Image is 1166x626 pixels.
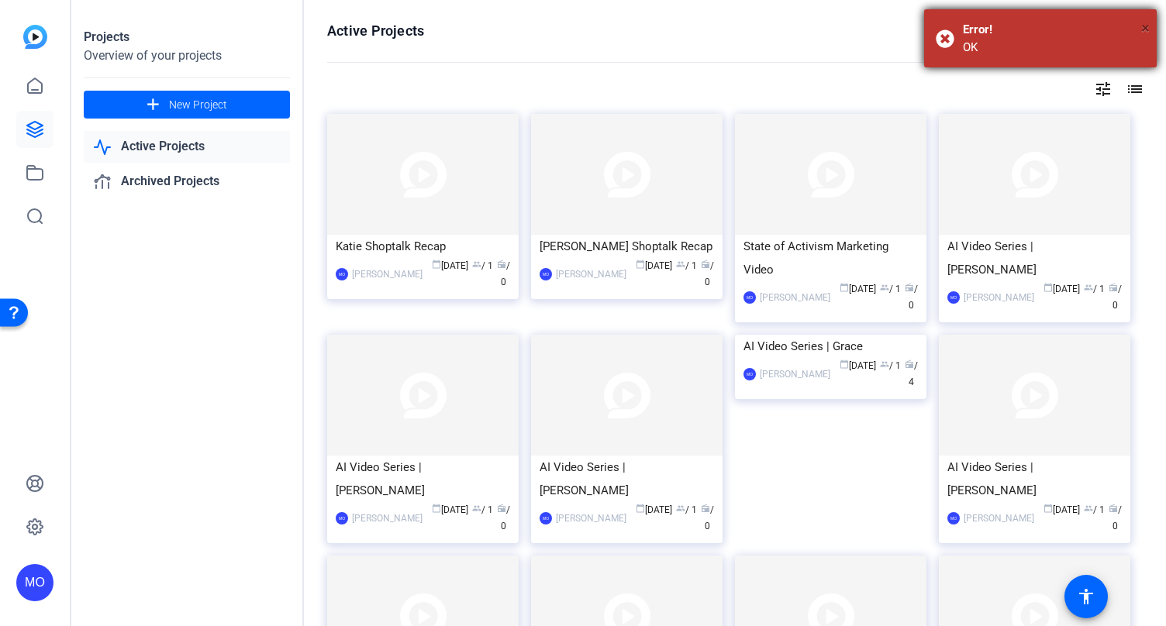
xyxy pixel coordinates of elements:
div: [PERSON_NAME] [760,366,830,382]
div: Projects [84,28,290,46]
span: [DATE] [1044,504,1080,515]
h1: Active Projects [327,22,424,40]
div: MO [743,291,756,304]
span: × [1141,19,1150,37]
span: / 1 [472,504,493,515]
span: radio [701,260,710,269]
span: / 0 [1109,504,1122,531]
div: [PERSON_NAME] [556,511,626,526]
span: calendar_today [840,359,849,369]
div: AI Video Series | [PERSON_NAME] [336,456,510,502]
span: [DATE] [840,360,876,371]
div: AI Video Series | [PERSON_NAME] [947,456,1122,502]
span: radio [905,283,914,292]
div: [PERSON_NAME] [964,511,1034,526]
img: blue-gradient.svg [23,25,47,49]
span: radio [1109,283,1118,292]
span: [DATE] [636,260,672,271]
span: calendar_today [432,504,441,513]
mat-icon: accessibility [1077,587,1095,606]
span: New Project [169,97,227,113]
span: calendar_today [432,260,441,269]
span: calendar_today [636,260,645,269]
button: Close [1141,16,1150,40]
div: MO [540,268,552,280]
span: group [1084,283,1093,292]
span: calendar_today [1044,283,1053,292]
span: radio [701,504,710,513]
div: MO [947,512,960,525]
span: [DATE] [432,260,468,271]
span: / 1 [1084,504,1105,515]
div: MO [540,512,552,525]
div: Error! [963,21,1145,39]
span: calendar_today [1044,504,1053,513]
a: Active Projects [84,131,290,163]
div: [PERSON_NAME] [352,511,423,526]
span: [DATE] [840,284,876,294]
span: [DATE] [432,504,468,515]
span: / 0 [701,260,714,287]
span: radio [497,260,506,269]
span: calendar_today [636,504,645,513]
span: group [472,504,481,513]
mat-icon: add [143,95,163,115]
div: [PERSON_NAME] Shoptalk Recap [540,235,714,258]
div: [PERSON_NAME] [352,267,423,282]
span: [DATE] [1044,284,1080,294]
div: AI Video Series | [PERSON_NAME] [540,456,714,502]
span: / 0 [497,260,510,287]
span: group [1084,504,1093,513]
div: [PERSON_NAME] [556,267,626,282]
span: group [472,260,481,269]
div: [PERSON_NAME] [760,290,830,305]
span: group [880,359,889,369]
span: calendar_today [840,283,849,292]
a: Archived Projects [84,166,290,198]
span: / 0 [1109,284,1122,311]
span: radio [1109,504,1118,513]
span: / 1 [1084,284,1105,294]
div: Overview of your projects [84,46,290,65]
span: / 0 [497,504,510,531]
span: / 1 [676,504,697,515]
div: MO [743,368,756,380]
span: group [676,260,685,269]
span: / 1 [676,260,697,271]
mat-icon: list [1124,80,1143,98]
button: New Project [84,91,290,119]
div: MO [947,291,960,304]
span: / 1 [880,360,901,371]
div: [PERSON_NAME] [964,290,1034,305]
div: State of Activism Marketing Video [743,235,918,281]
span: / 1 [880,284,901,294]
span: / 4 [905,360,918,387]
div: OK [963,39,1145,57]
div: Katie Shoptalk Recap [336,235,510,258]
span: [DATE] [636,504,672,515]
div: AI Video Series | [PERSON_NAME] [947,235,1122,281]
span: radio [905,359,914,369]
span: / 0 [701,504,714,531]
span: / 0 [905,284,918,311]
div: AI Video Series | Grace [743,335,918,358]
span: radio [497,504,506,513]
span: group [676,504,685,513]
span: / 1 [472,260,493,271]
div: MO [16,564,53,601]
div: MO [336,512,348,525]
mat-icon: tune [1094,80,1113,98]
div: MO [336,268,348,280]
span: group [880,283,889,292]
